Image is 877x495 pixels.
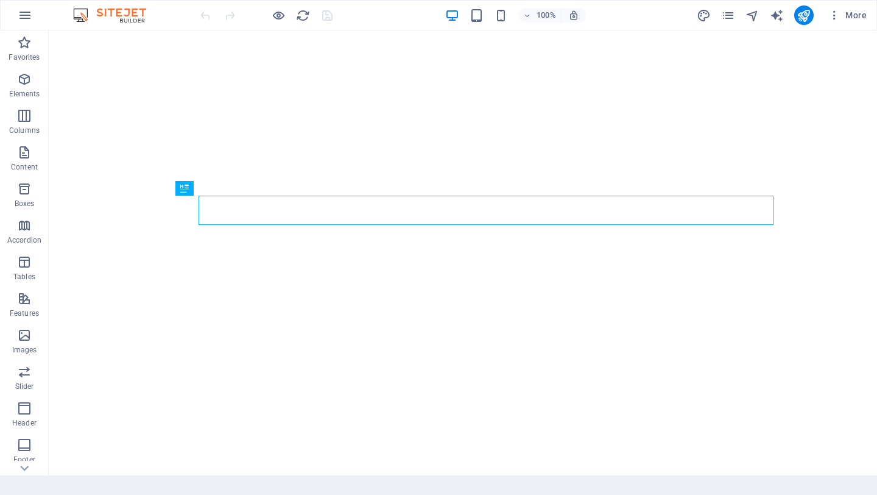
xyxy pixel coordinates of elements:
button: text_generator [770,8,784,23]
button: More [823,5,872,25]
p: Tables [13,272,35,282]
h6: 100% [537,8,556,23]
i: On resize automatically adjust zoom level to fit chosen device. [568,10,579,21]
p: Accordion [7,235,41,245]
button: pages [721,8,736,23]
button: Click here to leave preview mode and continue editing [271,8,286,23]
img: Editor Logo [70,8,161,23]
button: reload [295,8,310,23]
i: AI Writer [770,9,784,23]
p: Footer [13,455,35,465]
p: Elements [9,89,40,99]
button: 100% [518,8,562,23]
p: Content [11,162,38,172]
button: publish [794,5,814,25]
button: navigator [745,8,760,23]
i: Reload page [296,9,310,23]
p: Slider [15,382,34,391]
span: More [828,9,867,21]
p: Boxes [15,199,35,208]
i: Pages (Ctrl+Alt+S) [721,9,735,23]
button: design [697,8,711,23]
i: Navigator [745,9,759,23]
p: Header [12,418,37,428]
i: Design (Ctrl+Alt+Y) [697,9,711,23]
p: Favorites [9,52,40,62]
i: Publish [797,9,811,23]
p: Features [10,308,39,318]
p: Images [12,345,37,355]
p: Columns [9,126,40,135]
